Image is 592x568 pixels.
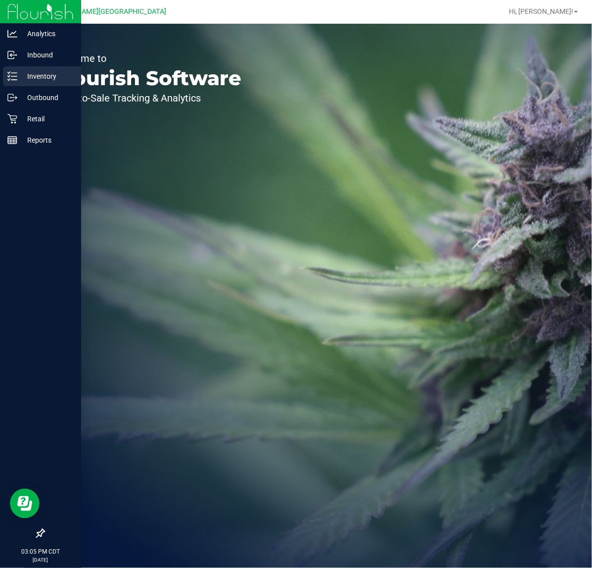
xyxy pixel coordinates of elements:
p: Retail [17,113,77,125]
p: [DATE] [4,556,77,564]
inline-svg: Retail [7,114,17,124]
inline-svg: Analytics [7,29,17,39]
p: Flourish Software [53,68,241,88]
inline-svg: Reports [7,135,17,145]
p: 03:05 PM CDT [4,547,77,556]
inline-svg: Inventory [7,71,17,81]
p: Seed-to-Sale Tracking & Analytics [53,93,241,103]
iframe: Resource center [10,489,40,518]
span: Hi, [PERSON_NAME]! [509,7,573,15]
p: Inventory [17,70,77,82]
inline-svg: Inbound [7,50,17,60]
p: Analytics [17,28,77,40]
p: Welcome to [53,53,241,63]
p: Inbound [17,49,77,61]
p: Outbound [17,92,77,103]
span: Ft [PERSON_NAME][GEOGRAPHIC_DATA] [36,7,166,16]
inline-svg: Outbound [7,93,17,103]
p: Reports [17,134,77,146]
